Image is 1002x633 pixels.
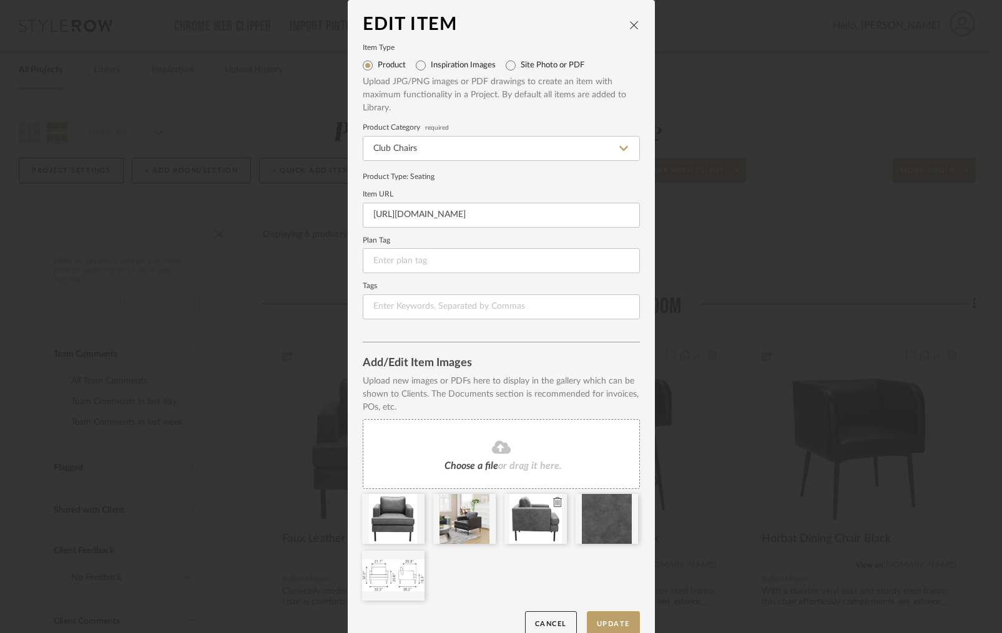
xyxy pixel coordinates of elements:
input: Type a category to search and select [363,136,640,161]
label: Product [378,60,406,70]
mat-radio-group: Select item type [363,56,640,75]
span: or drag it here. [498,461,562,471]
button: close [629,19,640,31]
label: Plan Tag [363,238,640,244]
label: Item URL [363,191,640,198]
label: Inspiration Images [431,60,496,70]
input: Enter URL [363,203,640,228]
span: Choose a file [445,461,498,471]
span: : Seating [406,173,435,180]
label: Site Photo or PDF [521,60,584,70]
div: Upload JPG/PNG images or PDF drawings to create an item with maximum functionality in a Project. ... [363,75,640,115]
label: Item Type [363,45,640,51]
input: Enter plan tag [363,248,640,273]
input: Enter Keywords, Separated by Commas [363,294,640,319]
div: Edit Item [363,15,629,35]
div: Product Type [363,171,640,182]
label: Product Category [363,125,640,131]
div: Upload new images or PDFs here to display in the gallery which can be shown to Clients. The Docum... [363,375,640,414]
label: Tags [363,283,640,289]
span: required [425,125,449,130]
div: Add/Edit Item Images [363,357,640,370]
